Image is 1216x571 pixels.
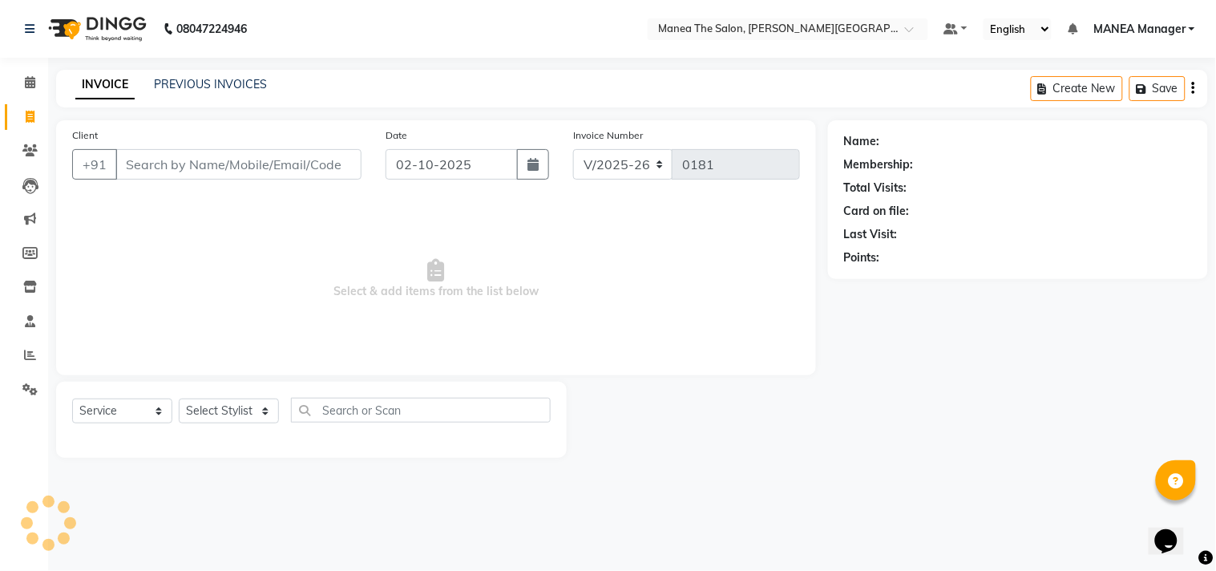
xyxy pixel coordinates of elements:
div: Name: [844,133,880,150]
div: Points: [844,249,880,266]
img: logo [41,6,151,51]
div: Total Visits: [844,180,907,196]
button: +91 [72,149,117,180]
div: Card on file: [844,203,910,220]
input: Search by Name/Mobile/Email/Code [115,149,362,180]
label: Invoice Number [573,128,643,143]
span: Select & add items from the list below [72,199,800,359]
label: Date [386,128,407,143]
button: Save [1129,76,1186,101]
div: Membership: [844,156,914,173]
label: Client [72,128,98,143]
b: 08047224946 [176,6,247,51]
iframe: chat widget [1149,507,1200,555]
span: MANEA Manager [1093,21,1186,38]
button: Create New [1031,76,1123,101]
a: INVOICE [75,71,135,99]
input: Search or Scan [291,398,551,423]
div: Last Visit: [844,226,898,243]
a: PREVIOUS INVOICES [154,77,267,91]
